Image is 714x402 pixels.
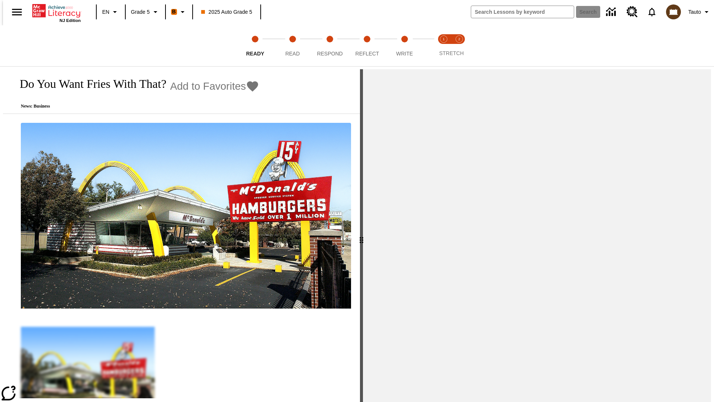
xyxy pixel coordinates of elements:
[448,25,470,66] button: Stretch Respond step 2 of 2
[688,8,701,16] span: Tauto
[685,5,714,19] button: Profile/Settings
[662,2,685,22] button: Select a new avatar
[396,51,413,57] span: Write
[12,103,259,109] p: News: Business
[131,8,150,16] span: Grade 5
[99,5,123,19] button: Language: EN, Select a language
[128,5,163,19] button: Grade: Grade 5, Select a grade
[234,25,277,66] button: Ready step 1 of 5
[3,69,360,398] div: reading
[622,2,642,22] a: Resource Center, Will open in new tab
[170,80,259,93] button: Add to Favorites - Do You Want Fries With That?
[471,6,574,18] input: search field
[59,18,81,23] span: NJ Edition
[383,25,426,66] button: Write step 5 of 5
[433,25,454,66] button: Stretch Read step 1 of 2
[32,3,81,23] div: Home
[12,77,166,91] h1: Do You Want Fries With That?
[285,51,300,57] span: Read
[168,5,190,19] button: Boost Class color is orange. Change class color
[271,25,314,66] button: Read step 2 of 5
[317,51,342,57] span: Respond
[458,37,460,41] text: 2
[102,8,109,16] span: EN
[21,123,351,309] img: One of the first McDonald's stores, with the iconic red sign and golden arches.
[308,25,351,66] button: Respond step 3 of 5
[246,51,264,57] span: Ready
[439,50,464,56] span: STRETCH
[363,69,711,402] div: activity
[666,4,681,19] img: avatar image
[172,7,176,16] span: B
[170,80,246,92] span: Add to Favorites
[642,2,662,22] a: Notifications
[356,51,379,57] span: Reflect
[201,8,253,16] span: 2025 Auto Grade 5
[345,25,389,66] button: Reflect step 4 of 5
[602,2,622,22] a: Data Center
[360,69,363,402] div: Press Enter or Spacebar and then press right and left arrow keys to move the slider
[6,1,28,23] button: Open side menu
[443,37,444,41] text: 1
